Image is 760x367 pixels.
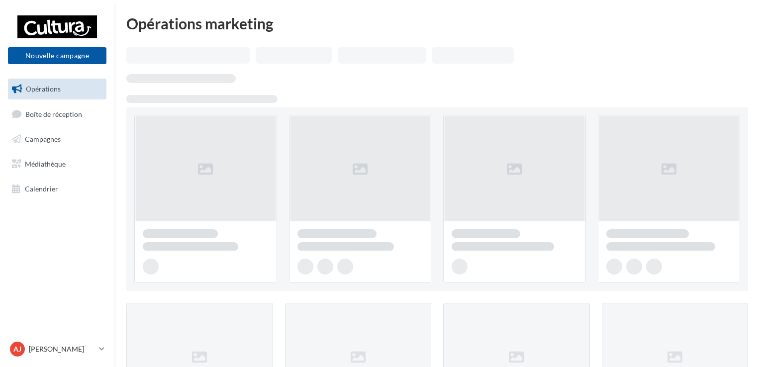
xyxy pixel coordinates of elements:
span: Médiathèque [25,160,66,168]
a: Opérations [6,79,108,99]
span: Opérations [26,85,61,93]
span: Boîte de réception [25,109,82,118]
button: Nouvelle campagne [8,47,106,64]
span: AJ [13,344,21,354]
a: Boîte de réception [6,103,108,125]
p: [PERSON_NAME] [29,344,95,354]
a: Calendrier [6,179,108,199]
span: Calendrier [25,184,58,192]
div: Opérations marketing [126,16,748,31]
a: Campagnes [6,129,108,150]
a: Médiathèque [6,154,108,175]
a: AJ [PERSON_NAME] [8,340,106,359]
span: Campagnes [25,135,61,143]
